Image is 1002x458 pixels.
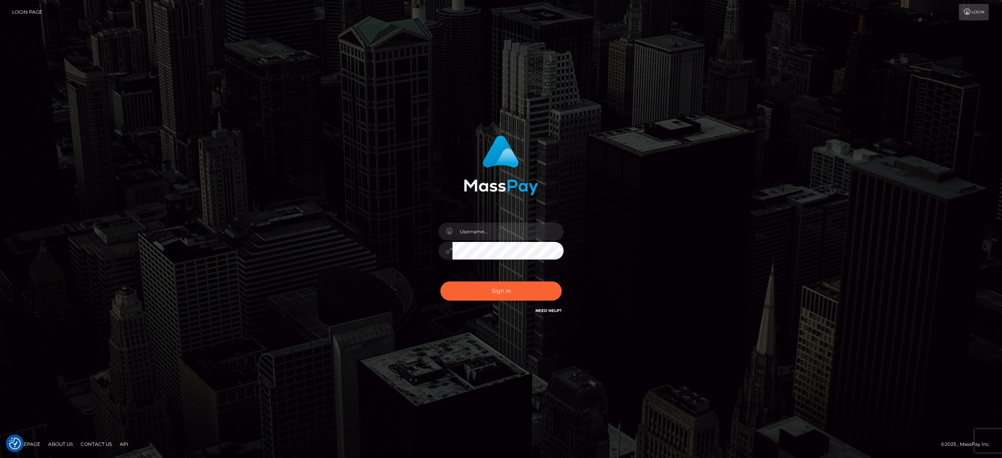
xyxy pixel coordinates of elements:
a: Login Page [12,4,42,20]
button: Consent Preferences [9,438,21,449]
div: © 2025 , MassPay Inc. [941,440,996,449]
img: Revisit consent button [9,438,21,449]
img: MassPay Login [464,135,538,195]
input: Username... [452,223,564,240]
a: API [117,438,132,450]
button: Sign in [440,281,562,301]
a: Contact Us [77,438,115,450]
a: About Us [45,438,76,450]
a: Need Help? [535,308,562,313]
a: Homepage [9,438,43,450]
a: Login [959,4,989,20]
